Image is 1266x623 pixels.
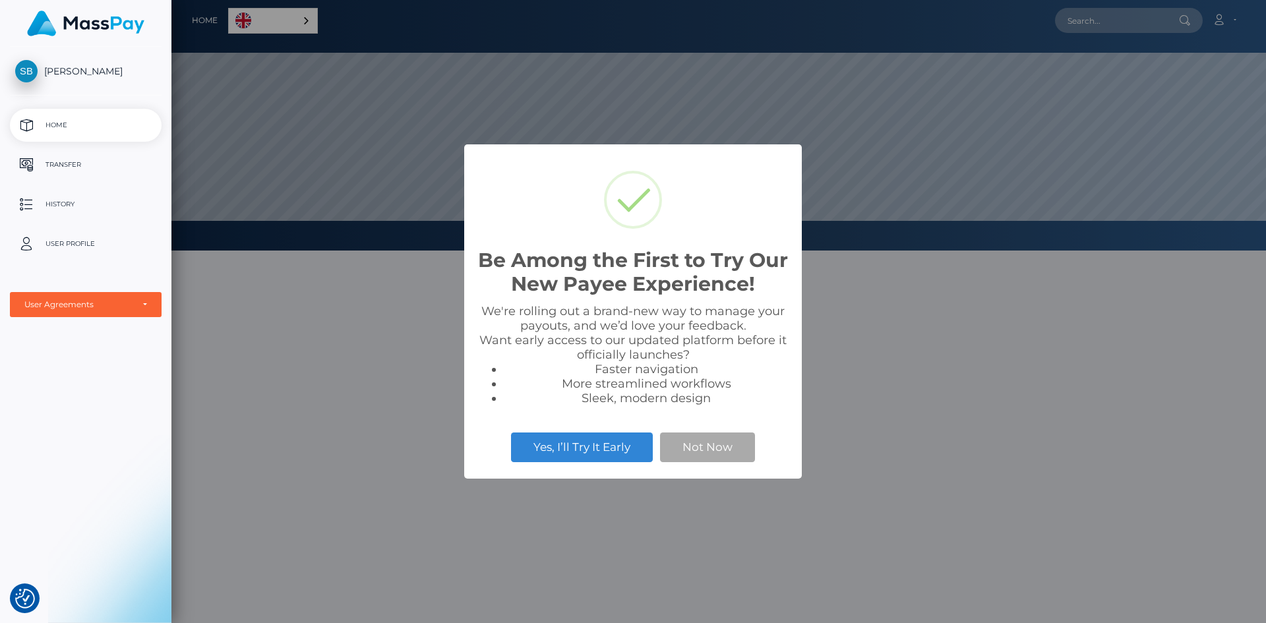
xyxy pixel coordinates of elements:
button: Consent Preferences [15,589,35,608]
span: [PERSON_NAME] [10,65,162,77]
h2: Be Among the First to Try Our New Payee Experience! [477,249,789,296]
li: Sleek, modern design [504,391,789,405]
img: Revisit consent button [15,589,35,608]
p: History [15,194,156,214]
div: We're rolling out a brand-new way to manage your payouts, and we’d love your feedback. Want early... [477,304,789,405]
p: Home [15,115,156,135]
li: Faster navigation [504,362,789,376]
p: Transfer [15,155,156,175]
li: More streamlined workflows [504,376,789,391]
p: User Profile [15,234,156,254]
button: Not Now [660,432,755,461]
div: User Agreements [24,299,133,310]
button: User Agreements [10,292,162,317]
button: Yes, I’ll Try It Early [511,432,653,461]
img: MassPay [27,11,144,36]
